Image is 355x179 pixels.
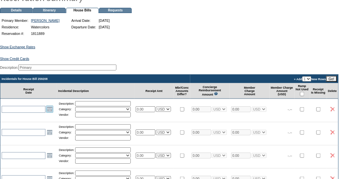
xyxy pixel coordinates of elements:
[214,92,218,96] img: questionMark_lightBlue.gif
[33,8,66,13] td: Itinerary
[1,31,29,37] td: Reservation #:
[190,75,338,83] td: » Add New Rows
[270,83,295,99] td: Member Charge Amount (USD)
[31,19,60,22] a: [PERSON_NAME]
[57,83,134,99] td: Incidental Description
[327,83,338,99] td: Delete
[295,83,310,99] td: Ramp Not Used
[288,130,293,134] span: -.--
[59,130,75,135] td: Category:
[59,147,75,153] td: Description:
[99,8,132,13] td: Requests
[288,154,293,157] span: -.--
[230,83,270,99] td: Member Charge Amount
[59,101,75,106] td: Description:
[30,24,61,30] td: Watercolors
[190,83,230,99] td: Concierge Reimbursement Amount
[70,24,97,30] td: Departure Date:
[330,107,335,112] img: icon_delete2.gif
[174,83,190,99] td: Mbr/Conc Amounts Differ?
[1,18,29,23] td: Primary Member:
[330,130,335,135] img: icon_delete2.gif
[0,83,57,99] td: Receipt Date
[98,18,111,23] td: [DATE]
[59,171,75,176] td: Description:
[59,112,75,117] td: Vendor:
[330,153,335,158] img: icon_delete2.gif
[326,76,337,82] input: Go!
[0,75,190,83] td: Incidentals for House Bill 259208
[288,107,293,111] span: -.--
[46,106,53,113] a: Open the calendar popup.
[59,124,75,129] td: Description:
[59,158,75,164] td: Vendor:
[134,83,174,99] td: Receipt Amt
[310,83,327,99] td: Receipt Is Missing
[59,153,75,158] td: Category:
[59,135,75,141] td: Vendor:
[30,31,61,37] td: 1811889
[46,129,53,136] a: Open the calendar popup.
[1,24,29,30] td: Residence:
[59,107,75,112] td: Category:
[98,24,111,30] td: [DATE]
[46,152,53,159] a: Open the calendar popup.
[70,18,97,23] td: Arrival Date:
[66,8,99,13] td: House Bills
